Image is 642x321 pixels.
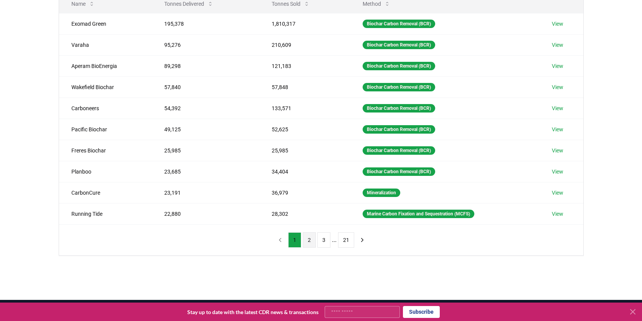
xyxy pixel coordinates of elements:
[552,189,563,197] a: View
[59,182,152,203] td: CarbonCure
[332,235,337,245] li: ...
[303,232,316,248] button: 2
[59,34,152,55] td: Varaha
[259,98,350,119] td: 133,571
[259,119,350,140] td: 52,625
[363,104,435,113] div: Biochar Carbon Removal (BCR)
[552,168,563,175] a: View
[59,119,152,140] td: Pacific Biochar
[552,147,563,154] a: View
[363,210,474,218] div: Marine Carbon Fixation and Sequestration (MCFS)
[152,182,259,203] td: 23,191
[152,98,259,119] td: 54,392
[363,189,400,197] div: Mineralization
[259,161,350,182] td: 34,404
[259,34,350,55] td: 210,609
[259,55,350,76] td: 121,183
[152,203,259,224] td: 22,880
[552,104,563,112] a: View
[259,140,350,161] td: 25,985
[259,76,350,98] td: 57,848
[259,203,350,224] td: 28,302
[152,140,259,161] td: 25,985
[363,62,435,70] div: Biochar Carbon Removal (BCR)
[259,13,350,34] td: 1,810,317
[552,62,563,70] a: View
[552,41,563,49] a: View
[552,210,563,218] a: View
[338,232,354,248] button: 21
[363,41,435,49] div: Biochar Carbon Removal (BCR)
[59,76,152,98] td: Wakefield Biochar
[317,232,330,248] button: 3
[152,161,259,182] td: 23,685
[552,20,563,28] a: View
[152,13,259,34] td: 195,378
[152,119,259,140] td: 49,125
[552,126,563,133] a: View
[363,125,435,134] div: Biochar Carbon Removal (BCR)
[59,55,152,76] td: Aperam BioEnergia
[152,55,259,76] td: 89,298
[363,20,435,28] div: Biochar Carbon Removal (BCR)
[356,232,369,248] button: next page
[59,98,152,119] td: Carboneers
[59,13,152,34] td: Exomad Green
[259,182,350,203] td: 36,979
[363,83,435,91] div: Biochar Carbon Removal (BCR)
[288,232,301,248] button: 1
[59,161,152,182] td: Planboo
[363,146,435,155] div: Biochar Carbon Removal (BCR)
[363,167,435,176] div: Biochar Carbon Removal (BCR)
[59,203,152,224] td: Running Tide
[552,83,563,91] a: View
[152,34,259,55] td: 95,276
[152,76,259,98] td: 57,840
[59,140,152,161] td: Freres Biochar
